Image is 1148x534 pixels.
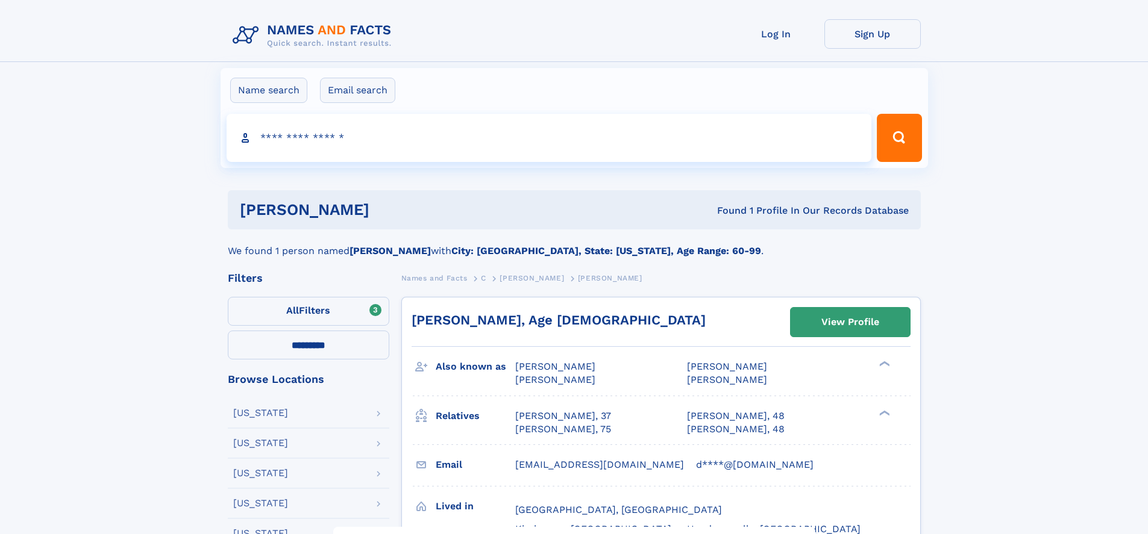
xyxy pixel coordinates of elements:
span: [PERSON_NAME] [515,361,595,372]
a: Sign Up [824,19,921,49]
a: [PERSON_NAME], 37 [515,409,611,423]
div: [US_STATE] [233,498,288,508]
div: Filters [228,273,389,284]
div: Browse Locations [228,374,389,385]
a: C [481,270,486,285]
span: [PERSON_NAME] [500,274,564,282]
div: View Profile [821,308,879,336]
div: [US_STATE] [233,438,288,448]
img: Logo Names and Facts [228,19,401,52]
span: [PERSON_NAME] [515,374,595,385]
a: Log In [728,19,824,49]
input: search input [227,114,872,162]
div: ❯ [876,360,891,368]
h3: Also known as [436,356,515,377]
h3: Relatives [436,406,515,426]
a: [PERSON_NAME] [500,270,564,285]
div: [US_STATE] [233,408,288,418]
div: We found 1 person named with . [228,229,921,258]
a: [PERSON_NAME], Age [DEMOGRAPHIC_DATA] [412,312,706,328]
span: C [481,274,486,282]
h3: Email [436,455,515,475]
h3: Lived in [436,496,515,517]
h1: [PERSON_NAME] [240,202,544,217]
button: Search Button [877,114,921,162]
span: [EMAIL_ADDRESS][DOMAIN_NAME] [515,459,684,470]
div: [US_STATE] [233,468,288,478]
label: Name search [230,78,307,103]
a: View Profile [791,308,910,337]
span: All [286,305,299,316]
span: [PERSON_NAME] [687,374,767,385]
span: [GEOGRAPHIC_DATA], [GEOGRAPHIC_DATA] [515,504,722,515]
b: [PERSON_NAME] [350,245,431,256]
label: Email search [320,78,395,103]
a: [PERSON_NAME], 48 [687,409,785,423]
a: [PERSON_NAME], 48 [687,423,785,436]
a: [PERSON_NAME], 75 [515,423,611,436]
label: Filters [228,297,389,326]
div: Found 1 Profile In Our Records Database [543,204,909,217]
b: City: [GEOGRAPHIC_DATA], State: [US_STATE], Age Range: 60-99 [451,245,761,256]
span: [PERSON_NAME] [687,361,767,372]
span: [PERSON_NAME] [578,274,642,282]
a: Names and Facts [401,270,468,285]
div: ❯ [876,409,891,417]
